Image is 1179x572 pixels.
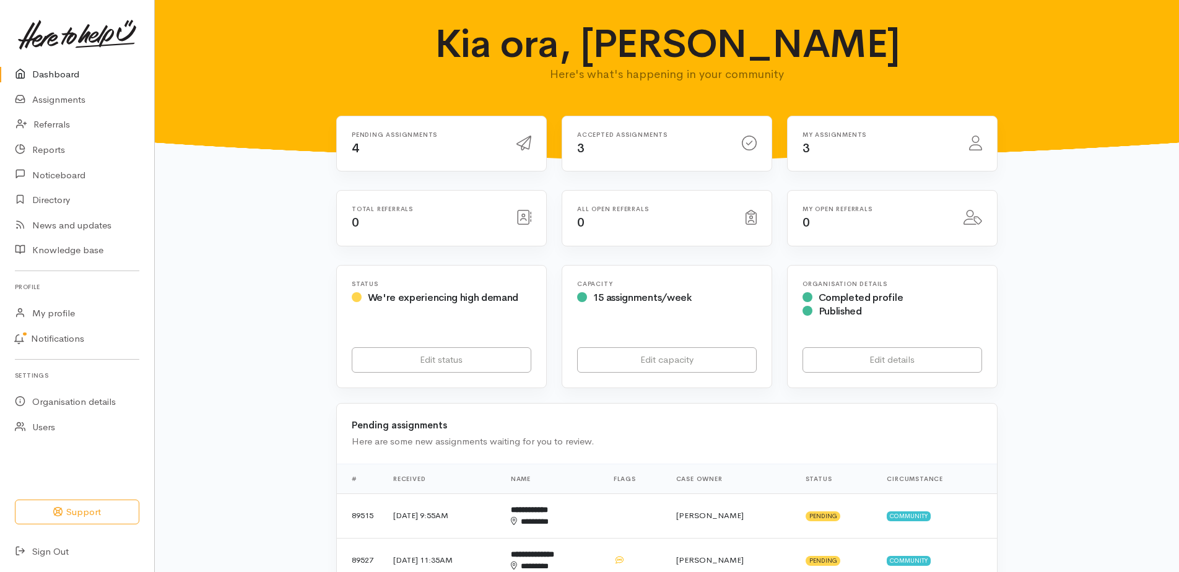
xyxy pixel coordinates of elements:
[15,367,139,384] h6: Settings
[426,22,908,66] h1: Kia ora, [PERSON_NAME]
[877,464,997,493] th: Circumstance
[383,464,501,493] th: Received
[803,280,982,287] h6: Organisation Details
[806,556,841,566] span: Pending
[577,347,757,373] a: Edit capacity
[887,556,931,566] span: Community
[819,305,862,318] span: Published
[352,206,502,212] h6: Total referrals
[803,141,810,156] span: 3
[577,206,731,212] h6: All open referrals
[501,464,604,493] th: Name
[803,206,949,212] h6: My open referrals
[887,511,931,521] span: Community
[577,131,727,138] h6: Accepted assignments
[352,435,982,449] div: Here are some new assignments waiting for you to review.
[604,464,666,493] th: Flags
[666,464,796,493] th: Case Owner
[803,131,954,138] h6: My assignments
[577,280,757,287] h6: Capacity
[352,280,531,287] h6: Status
[577,141,585,156] span: 3
[337,493,383,538] td: 89515
[819,291,903,304] span: Completed profile
[337,464,383,493] th: #
[803,215,810,230] span: 0
[368,291,518,304] span: We're experiencing high demand
[15,500,139,525] button: Support
[593,291,692,304] span: 15 assignments/week
[352,131,502,138] h6: Pending assignments
[577,215,585,230] span: 0
[352,419,447,431] b: Pending assignments
[352,347,531,373] a: Edit status
[15,279,139,295] h6: Profile
[806,511,841,521] span: Pending
[352,215,359,230] span: 0
[666,493,796,538] td: [PERSON_NAME]
[352,141,359,156] span: 4
[426,66,908,83] p: Here's what's happening in your community
[383,493,501,538] td: [DATE] 9:55AM
[796,464,877,493] th: Status
[803,347,982,373] a: Edit details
